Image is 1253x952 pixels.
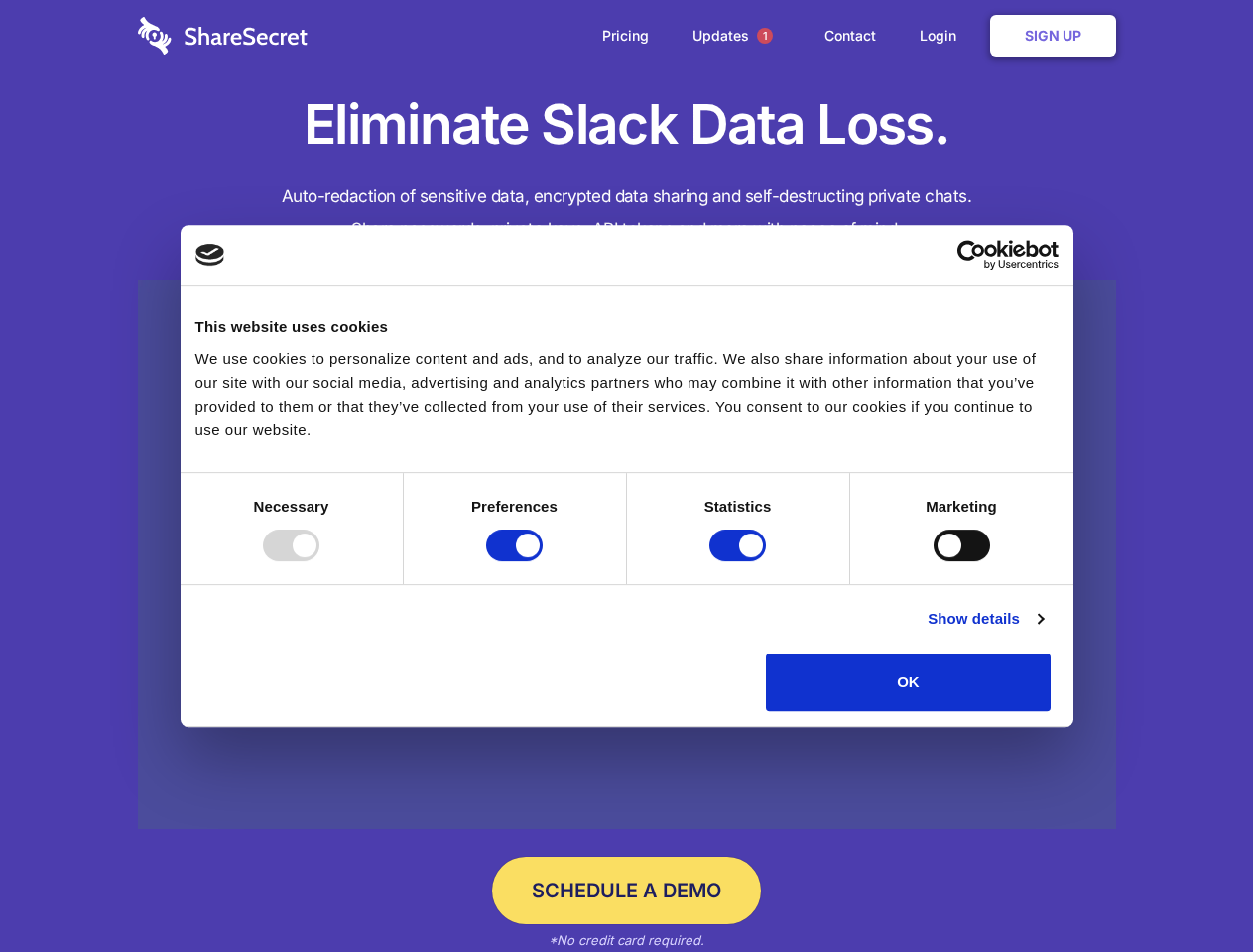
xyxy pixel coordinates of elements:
a: Usercentrics Cookiebot - opens in a new window [885,240,1059,270]
img: logo [195,244,225,266]
a: Contact [805,5,896,66]
a: Wistia video thumbnail [138,280,1116,830]
em: *No credit card required. [549,932,704,948]
a: Login [900,5,986,66]
a: Pricing [582,5,669,66]
h4: Auto-redaction of sensitive data, encrypted data sharing and self-destructing private chats. Shar... [138,180,1116,246]
span: 1 [757,28,773,44]
img: logo-wordmark-white-trans-d4663122ce5f474addd5e946df7df03e33cb6a1c49d2221995e7729f52c070b2.svg [138,17,308,55]
div: This website uses cookies [195,315,1059,339]
a: Sign Up [990,15,1116,57]
button: OK [766,654,1051,711]
strong: Statistics [704,498,772,515]
strong: Preferences [471,498,558,515]
div: We use cookies to personalize content and ads, and to analyze our traffic. We also share informat... [195,347,1059,442]
a: Show details [928,607,1043,631]
a: Schedule a Demo [492,857,761,924]
h1: Eliminate Slack Data Loss. [138,89,1116,161]
strong: Marketing [926,498,997,515]
strong: Necessary [254,498,329,515]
